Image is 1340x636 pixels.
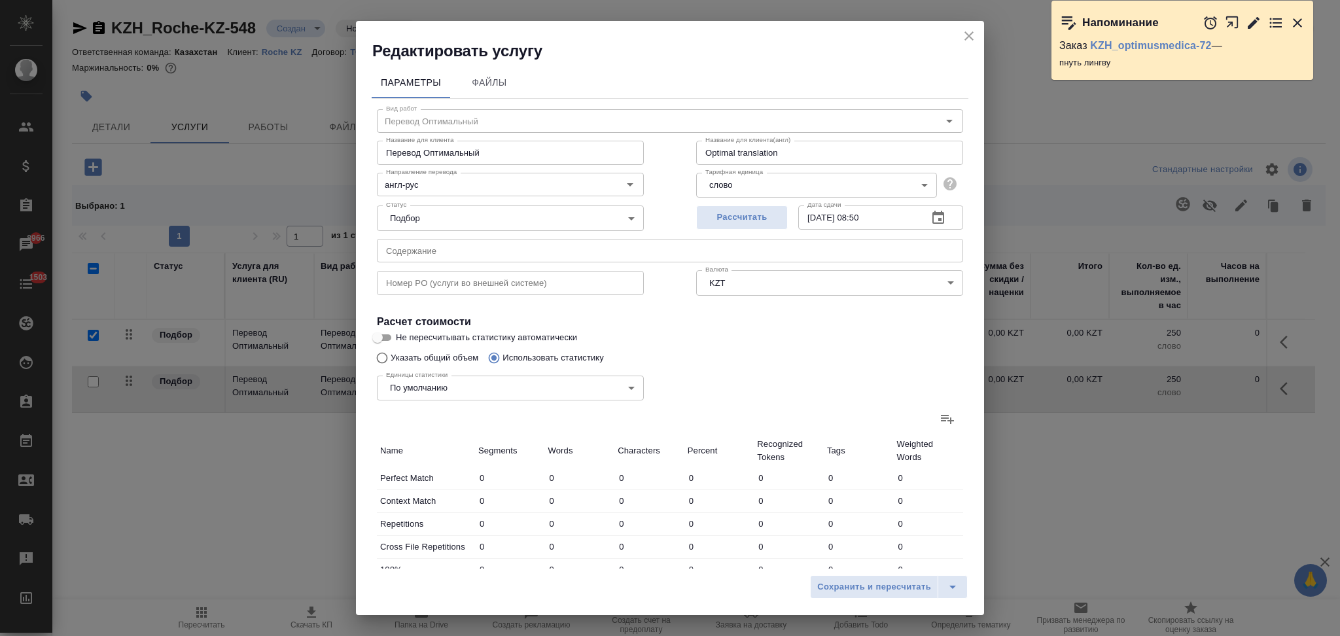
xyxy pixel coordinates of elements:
p: Name [380,444,472,457]
button: Закрыть [1290,15,1305,31]
button: KZT [705,277,730,289]
span: Файлы [458,75,521,91]
input: ✎ Введи что-нибудь [754,560,824,579]
input: ✎ Введи что-нибудь [684,537,754,556]
input: ✎ Введи что-нибудь [614,468,684,487]
input: ✎ Введи что-нибудь [545,560,615,579]
button: Отложить [1203,15,1218,31]
button: Рассчитать [696,205,788,230]
p: Recognized Tokens [757,438,820,464]
a: KZH_optimusmedica-72 [1090,40,1211,51]
p: Cross File Repetitions [380,540,472,554]
button: Редактировать [1246,15,1261,31]
button: close [959,26,979,46]
input: ✎ Введи что-нибудь [475,537,545,556]
input: ✎ Введи что-нибудь [614,514,684,533]
p: пнуть лингву [1059,56,1305,69]
div: слово [696,173,937,198]
input: ✎ Введи что-нибудь [475,468,545,487]
input: ✎ Введи что-нибудь [545,468,615,487]
input: ✎ Введи что-нибудь [614,537,684,556]
button: Подбор [386,213,424,224]
input: ✎ Введи что-нибудь [684,560,754,579]
h4: Расчет стоимости [377,314,963,330]
input: ✎ Введи что-нибудь [824,491,894,510]
p: Заказ — [1059,39,1305,52]
input: ✎ Введи что-нибудь [475,560,545,579]
span: Рассчитать [703,210,781,225]
p: Perfect Match [380,472,472,485]
input: ✎ Введи что-нибудь [893,491,963,510]
input: ✎ Введи что-нибудь [893,537,963,556]
input: ✎ Введи что-нибудь [893,514,963,533]
input: ✎ Введи что-нибудь [893,468,963,487]
input: ✎ Введи что-нибудь [614,491,684,510]
p: Words [548,444,612,457]
input: ✎ Введи что-нибудь [475,491,545,510]
p: Repetitions [380,518,472,531]
h2: Редактировать услугу [372,41,984,62]
p: Напоминание [1082,16,1159,29]
input: ✎ Введи что-нибудь [684,468,754,487]
label: Добавить статистику [932,403,963,434]
p: Segments [478,444,542,457]
span: Сохранить и пересчитать [817,580,931,595]
input: ✎ Введи что-нибудь [614,560,684,579]
input: ✎ Введи что-нибудь [545,514,615,533]
button: Сохранить и пересчитать [810,575,938,599]
input: ✎ Введи что-нибудь [545,537,615,556]
input: ✎ Введи что-нибудь [824,560,894,579]
p: 100% [380,563,472,576]
div: split button [810,575,968,599]
p: Percent [688,444,751,457]
input: ✎ Введи что-нибудь [824,468,894,487]
button: По умолчанию [386,382,451,393]
input: ✎ Введи что-нибудь [824,514,894,533]
button: слово [705,179,736,190]
div: KZT [696,270,963,295]
input: ✎ Введи что-нибудь [475,514,545,533]
div: Подбор [377,205,644,230]
p: Context Match [380,495,472,508]
input: ✎ Введи что-нибудь [545,491,615,510]
input: ✎ Введи что-нибудь [754,468,824,487]
button: Открыть в новой вкладке [1225,9,1240,37]
input: ✎ Введи что-нибудь [684,491,754,510]
div: По умолчанию [377,376,644,400]
input: ✎ Введи что-нибудь [754,514,824,533]
button: Перейти в todo [1268,15,1284,31]
input: ✎ Введи что-нибудь [754,491,824,510]
p: Characters [618,444,681,457]
button: Open [621,175,639,194]
input: ✎ Введи что-нибудь [754,537,824,556]
p: Weighted Words [896,438,960,464]
input: ✎ Введи что-нибудь [893,560,963,579]
input: ✎ Введи что-нибудь [824,537,894,556]
span: Не пересчитывать статистику автоматически [396,331,577,344]
input: ✎ Введи что-нибудь [684,514,754,533]
p: Tags [827,444,890,457]
span: Параметры [379,75,442,91]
